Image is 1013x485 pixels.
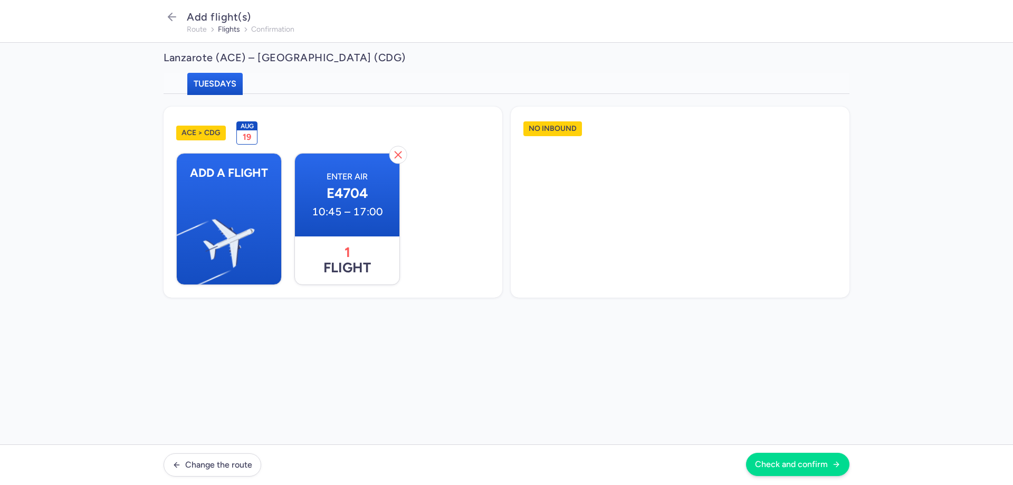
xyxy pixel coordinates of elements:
[243,132,251,142] span: 19
[218,25,240,34] button: flights
[194,79,236,89] span: Tuesdays
[88,157,266,320] img: Plane Illustration
[251,25,294,34] button: confirmation
[176,126,226,140] h1: ACE > CDG
[187,25,207,34] button: route
[185,460,252,470] span: Change the route
[345,245,350,261] span: 1
[303,172,391,182] span: Enter Air
[746,453,849,476] button: Check and confirm
[164,453,261,477] button: Change the route
[303,206,391,218] time: 10:45 – 17:00
[303,186,391,202] span: E4704
[523,121,582,136] h1: No inbound
[176,153,282,285] button: Add a flightPlane Illustration
[177,154,281,192] span: Add a flight
[241,122,254,130] span: Aug
[164,43,849,73] h2: Lanzarote (ACE) – [GEOGRAPHIC_DATA] (CDG)
[294,153,400,285] button: Enter AirE470410:45 – 17:001flight
[755,460,828,469] span: Check and confirm
[187,11,251,23] span: Add flight(s)
[295,236,399,285] span: flight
